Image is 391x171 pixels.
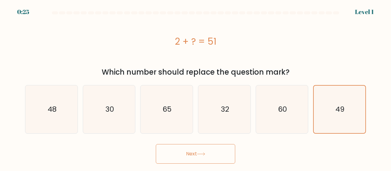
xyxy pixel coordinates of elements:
[278,104,287,114] text: 60
[29,67,362,78] div: Which number should replace the question mark?
[163,104,172,114] text: 65
[25,35,366,48] div: 2 + ? = 51
[335,104,345,114] text: 49
[47,104,56,114] text: 48
[156,144,235,164] button: Next
[17,7,29,17] div: 0:25
[355,7,374,17] div: Level 1
[105,104,114,114] text: 30
[221,104,229,114] text: 32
